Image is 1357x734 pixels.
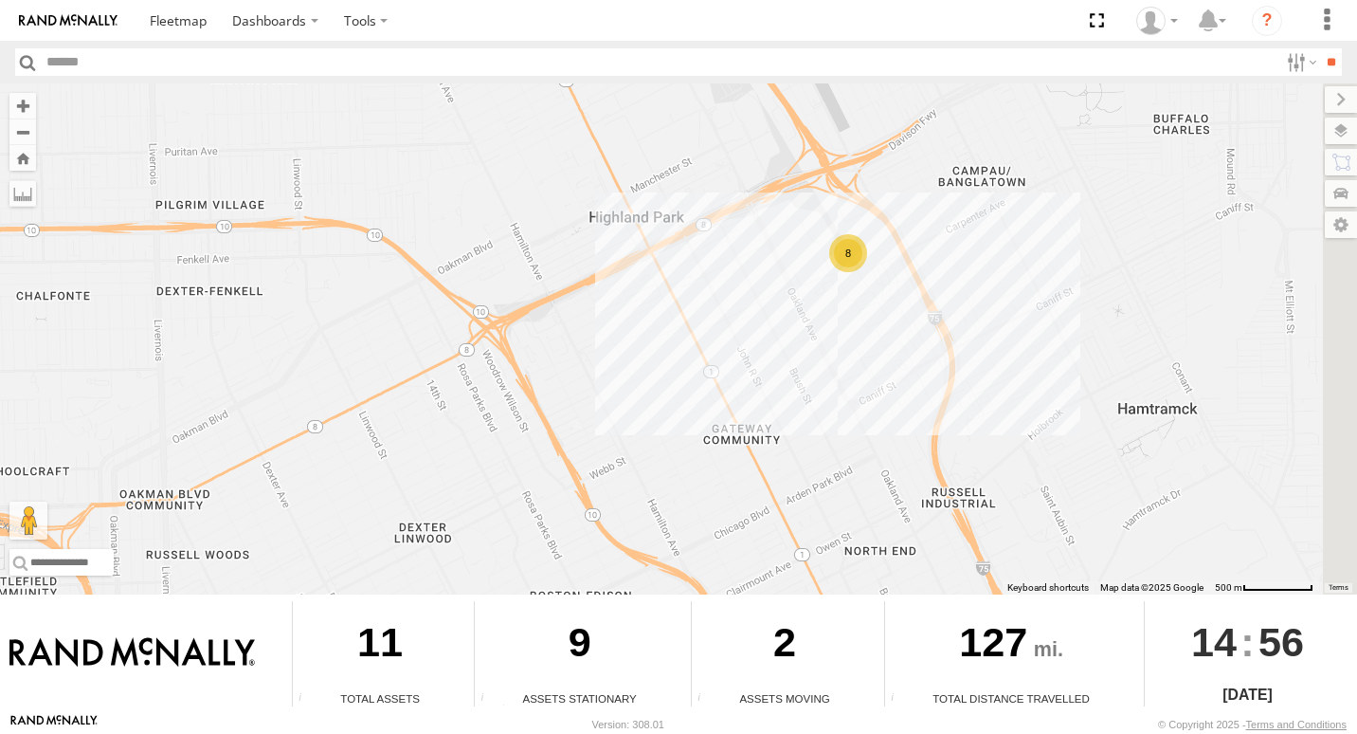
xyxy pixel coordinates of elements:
button: Map Scale: 500 m per 71 pixels [1209,581,1319,595]
div: : [1145,601,1350,683]
div: 9 [475,601,684,690]
span: 56 [1258,601,1304,683]
div: Total number of assets current in transit. [692,692,720,706]
button: Zoom Home [9,145,36,171]
a: Terms (opens in new tab) [1329,583,1348,591]
div: Total Distance Travelled [885,690,1137,706]
div: Valeo Dash [1130,7,1185,35]
label: Search Filter Options [1279,48,1320,76]
button: Zoom in [9,93,36,119]
button: Keyboard shortcuts [1007,581,1089,595]
i: ? [1252,6,1282,36]
a: Terms and Conditions [1246,719,1347,730]
div: Total Assets [293,690,467,706]
div: 11 [293,601,467,690]
div: © Copyright 2025 - [1158,719,1347,730]
div: 2 [692,601,878,690]
div: Total number of Enabled Assets [293,692,321,706]
span: Map data ©2025 Google [1100,582,1203,593]
button: Drag Pegman onto the map to open Street View [9,502,47,540]
img: rand-logo.svg [19,14,118,28]
div: Total number of assets current stationary. [475,692,503,706]
div: Assets Stationary [475,690,684,706]
div: Assets Moving [692,690,878,706]
div: Total distance travelled by all assets within specified date range and applied filters [885,692,914,706]
div: 8 [829,234,867,272]
span: 14 [1191,601,1237,683]
button: Zoom out [9,119,36,145]
div: Version: 308.01 [592,719,664,730]
span: 500 m [1215,582,1242,593]
img: Rand McNally [9,637,255,670]
div: 127 [885,601,1137,690]
label: Measure [9,180,36,207]
label: Map Settings [1325,211,1357,238]
div: [DATE] [1145,684,1350,706]
a: Visit our Website [10,715,98,734]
